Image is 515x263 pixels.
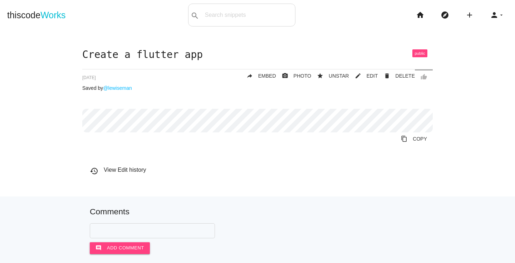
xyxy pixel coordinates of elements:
i: reply [246,69,253,82]
span: EMBED [258,73,276,79]
i: home [416,4,425,26]
h5: Comments [90,207,425,216]
span: DELETE [396,73,415,79]
span: UNSTAR [329,73,349,79]
a: Delete Post [378,69,415,82]
i: person [490,4,499,26]
i: arrow_drop_down [499,4,504,26]
i: photo_camera [282,69,288,82]
button: search [188,4,201,26]
span: EDIT [367,73,378,79]
h1: Create a flutter app [82,49,433,60]
i: comment [95,242,102,254]
i: star [317,69,323,82]
a: mode_editEDIT [349,69,378,82]
i: delete [384,69,390,82]
a: photo_cameraPHOTO [276,69,312,82]
span: PHOTO [294,73,312,79]
input: Search snippets [201,8,295,23]
i: explore [441,4,449,26]
p: Saved by [82,85,433,91]
button: starUNSTAR [311,69,349,82]
i: mode_edit [355,69,361,82]
i: search [191,4,199,27]
span: [DATE] [82,75,96,80]
i: content_copy [401,132,407,145]
button: commentAdd comment [90,242,150,254]
a: thiscodeWorks [7,4,66,26]
a: replyEMBED [241,69,276,82]
h6: View Edit history [90,167,433,173]
a: @lewiseman [103,85,132,91]
span: Works [40,10,65,20]
a: Copy to Clipboard [395,132,433,145]
i: add [465,4,474,26]
i: history [90,167,98,175]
